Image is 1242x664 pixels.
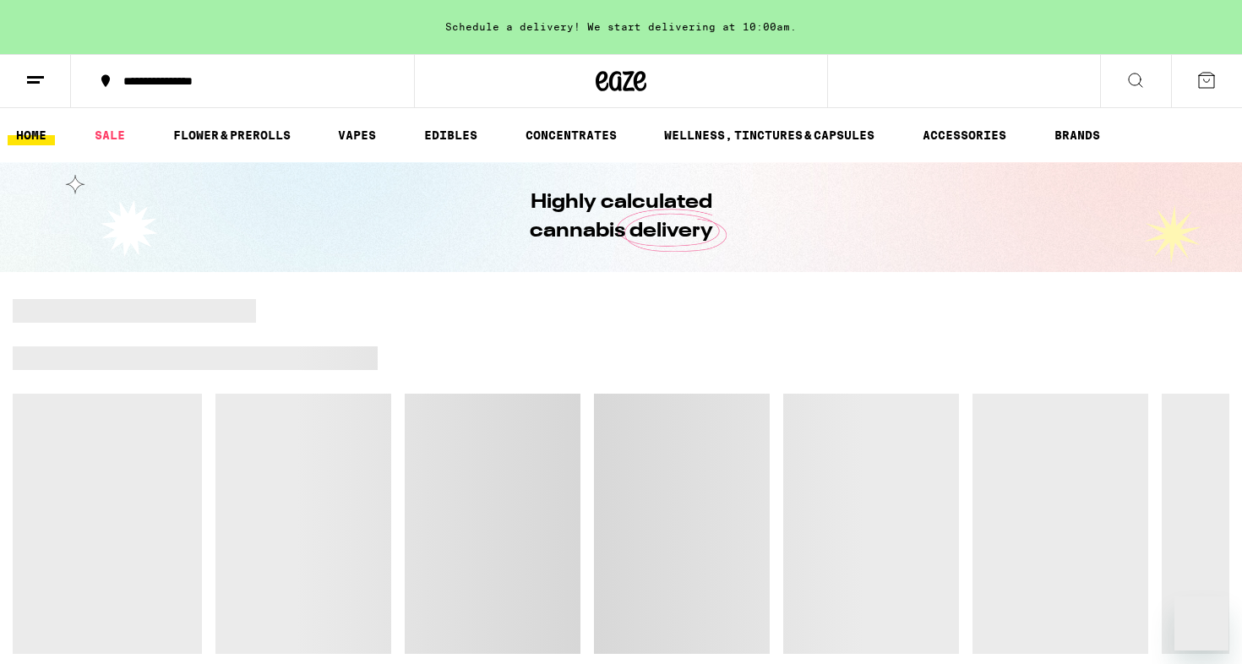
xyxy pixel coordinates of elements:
a: SALE [86,125,133,145]
a: BRANDS [1046,125,1109,145]
h1: Highly calculated cannabis delivery [482,188,760,246]
a: ACCESSORIES [914,125,1015,145]
iframe: Button to launch messaging window [1174,596,1228,650]
a: VAPES [330,125,384,145]
a: CONCENTRATES [517,125,625,145]
a: WELLNESS, TINCTURES & CAPSULES [656,125,883,145]
a: EDIBLES [416,125,486,145]
a: HOME [8,125,55,145]
a: FLOWER & PREROLLS [165,125,299,145]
